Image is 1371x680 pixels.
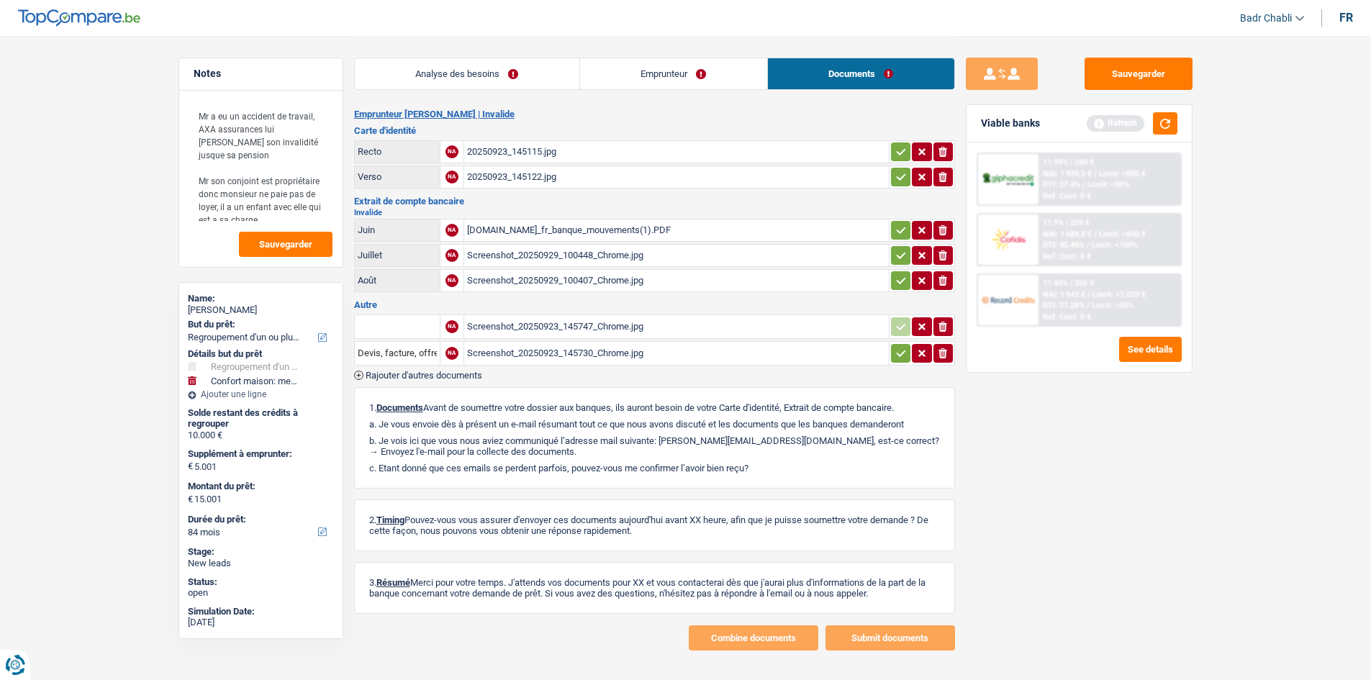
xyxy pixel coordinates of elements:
span: Sauvegarder [259,240,312,249]
div: [PERSON_NAME] [188,304,334,316]
span: € [188,494,193,505]
div: Screenshot_20250929_100407_Chrome.jpg [467,270,886,291]
span: € [188,461,193,472]
h3: Extrait de compte bancaire [354,196,955,206]
h3: Carte d'identité [354,126,955,135]
div: open [188,587,334,599]
a: Documents [768,58,954,89]
button: Sauvegarder [239,232,332,257]
img: AlphaCredit [982,171,1035,188]
div: Viable banks [981,117,1040,130]
div: NA [445,171,458,183]
label: But du prêt: [188,319,331,330]
span: / [1087,240,1090,250]
div: NA [445,274,458,287]
div: fr [1339,11,1353,24]
p: 2. Pouvez-vous vous assurer d'envoyer ces documents aujourd'hui avant XX heure, afin que je puiss... [369,514,940,536]
button: Submit documents [825,625,955,650]
span: / [1082,180,1085,189]
img: TopCompare Logo [18,9,140,27]
a: Emprunteur [580,58,767,89]
div: Détails but du prêt [188,348,334,360]
div: Recto [358,146,437,157]
div: Solde restant des crédits à regrouper [188,407,334,430]
span: NAI: 1 939,2 € [1043,169,1092,178]
span: DTI: 37.28% [1043,301,1085,310]
div: Août [358,275,437,286]
div: NA [445,249,458,262]
span: NAI: 1 689,8 € [1043,230,1092,239]
div: NA [445,224,458,237]
span: Timing [376,514,404,525]
div: 11.9% | 259 € [1043,218,1090,227]
div: Screenshot_20250923_145747_Chrome.jpg [467,316,886,337]
span: Documents [376,402,423,413]
label: Durée du prêt: [188,514,331,525]
div: [DATE] [188,617,334,628]
div: Juillet [358,250,437,260]
h3: Autre [354,300,955,309]
a: Analyse des besoins [355,58,579,89]
div: Ref. Cost: 0 € [1043,252,1091,261]
img: Cofidis [982,226,1035,253]
span: / [1087,290,1090,299]
div: Screenshot_20250923_145730_Chrome.jpg [467,343,886,364]
div: Status: [188,576,334,588]
span: Limit: <50% [1087,180,1129,189]
div: [DOMAIN_NAME]_fr_banque_mouvements(1).PDF [467,219,886,241]
span: Résumé [376,577,410,588]
div: Ref. Cost: 0 € [1043,312,1091,322]
div: 11.45% | 256 € [1043,278,1094,288]
button: Combine documents [689,625,818,650]
div: Screenshot_20250929_100448_Chrome.jpg [467,245,886,266]
span: Limit: >1.033 € [1092,290,1146,299]
span: Limit: >850 € [1099,169,1146,178]
div: Ajouter une ligne [188,389,334,399]
h2: Emprunteur [PERSON_NAME] | Invalide [354,109,955,120]
button: Rajouter d'autres documents [354,371,482,380]
div: 20250923_145115.jpg [467,141,886,163]
div: 10.000 € [188,430,334,441]
span: NAI: 1 943 € [1043,290,1085,299]
span: Rajouter d'autres documents [366,371,482,380]
label: Montant du prêt: [188,481,331,492]
h5: Notes [194,68,328,80]
span: Badr Chabli [1240,12,1292,24]
div: Verso [358,171,437,182]
div: Juin [358,225,437,235]
div: Refresh [1087,115,1144,131]
span: / [1094,230,1097,239]
span: / [1094,169,1097,178]
div: Ref. Cost: 0 € [1043,191,1091,201]
h2: Invalide [354,209,955,217]
img: Record Credits [982,286,1035,313]
span: DTI: 37.4% [1043,180,1080,189]
span: / [1087,301,1090,310]
a: Badr Chabli [1229,6,1304,30]
p: a. Je vous envoie dès à présent un e-mail résumant tout ce que nous avons discuté et les doc... [369,419,940,430]
span: Limit: <100% [1092,240,1138,250]
div: Name: [188,293,334,304]
div: Stage: [188,546,334,558]
button: Sauvegarder [1085,58,1193,90]
p: 1. Avant de soumettre votre dossier aux banques, ils auront besoin de votre Carte d'identité, Ext... [369,402,940,413]
div: Simulation Date: [188,606,334,617]
p: b. Je vois ici que vous nous aviez communiqué l’adresse mail suivante: [PERSON_NAME][EMAIL_ADDRE... [369,435,940,457]
div: 20250923_145122.jpg [467,166,886,188]
label: Supplément à emprunter: [188,448,331,460]
span: Limit: <60% [1092,301,1134,310]
span: Limit: >800 € [1099,230,1146,239]
p: c. Etant donné que ces emails se perdent parfois, pouvez-vous me confirmer l’avoir bien reçu? [369,463,940,473]
div: NA [445,320,458,333]
button: See details [1119,337,1182,362]
div: NA [445,347,458,360]
div: New leads [188,558,334,569]
div: NA [445,145,458,158]
span: DTI: 45.46% [1043,240,1085,250]
div: 11.99% | 260 € [1043,158,1094,167]
p: 3. Merci pour votre temps. J'attends vos documents pour XX et vous contacterai dès que j'aurai p... [369,577,940,599]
